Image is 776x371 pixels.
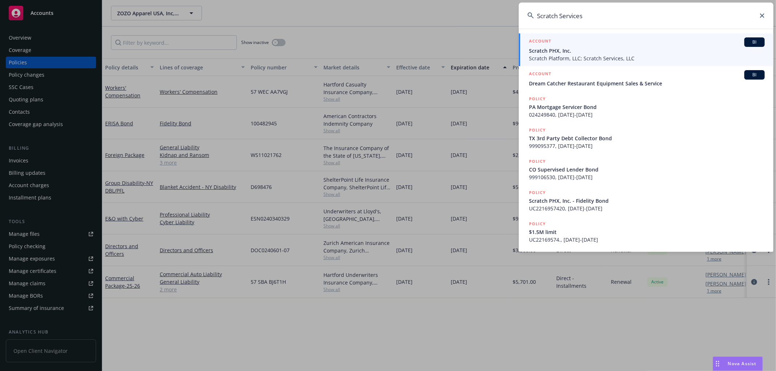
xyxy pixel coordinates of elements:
a: POLICYPA Mortgage Servicer Bond024249840, [DATE]-[DATE] [519,91,773,122]
h5: POLICY [529,189,546,196]
h5: ACCOUNT [529,70,551,79]
input: Search... [519,3,773,29]
a: POLICYScratch PHX, Inc. - Fidelity BondUC2216957420, [DATE]-[DATE] [519,185,773,216]
span: BI [747,72,762,78]
a: ACCOUNTBIScratch PHX, Inc.Scratch Platform, LLC; Scratch Services, LLC [519,33,773,66]
span: 024249840, [DATE]-[DATE] [529,111,765,118]
h5: POLICY [529,158,546,165]
h5: POLICY [529,220,546,227]
h5: ACCOUNT [529,37,551,46]
div: Drag to move [713,357,722,371]
span: $1.5M limit [529,228,765,236]
button: Nova Assist [713,356,763,371]
span: UC2216957420, [DATE]-[DATE] [529,205,765,212]
a: POLICY$1.5M limitUC22169574., [DATE]-[DATE] [519,216,773,247]
a: ACCOUNTBIDream Catcher Restaurant Equipment Sales & Service [519,66,773,91]
span: TX 3rd Party Debt Collector Bond [529,134,765,142]
span: Scratch PHX, Inc. [529,47,765,55]
span: Scratch PHX, Inc. - Fidelity Bond [529,197,765,205]
span: UC22169574., [DATE]-[DATE] [529,236,765,243]
span: 999106530, [DATE]-[DATE] [529,173,765,181]
a: POLICYTX 3rd Party Debt Collector Bond999095377, [DATE]-[DATE] [519,122,773,154]
span: BI [747,39,762,45]
h5: POLICY [529,126,546,134]
span: Scratch Platform, LLC; Scratch Services, LLC [529,55,765,62]
span: 999095377, [DATE]-[DATE] [529,142,765,150]
span: Dream Catcher Restaurant Equipment Sales & Service [529,80,765,87]
h5: POLICY [529,95,546,102]
a: POLICYCO Supervised Lender Bond999106530, [DATE]-[DATE] [519,154,773,185]
span: CO Supervised Lender Bond [529,166,765,173]
span: PA Mortgage Servicer Bond [529,103,765,111]
span: Nova Assist [728,360,757,367]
